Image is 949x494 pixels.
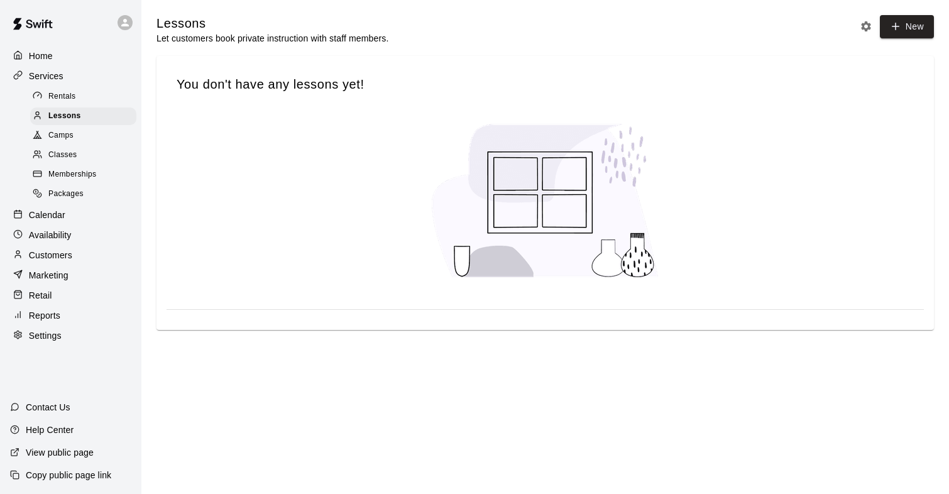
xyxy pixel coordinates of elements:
span: Memberships [48,168,96,181]
span: Rentals [48,91,76,103]
p: Services [29,70,63,82]
p: Help Center [26,424,74,436]
a: Classes [30,146,141,165]
a: Services [10,67,131,85]
p: Availability [29,229,72,241]
a: Customers [10,246,131,265]
a: Retail [10,286,131,305]
p: Customers [29,249,72,261]
p: Copy public page link [26,469,111,481]
a: Rentals [30,87,141,106]
span: Camps [48,129,74,142]
a: New [880,15,934,38]
p: Reports [29,309,60,322]
div: Memberships [30,166,136,184]
div: Camps [30,127,136,145]
button: Lesson settings [857,17,875,36]
a: Memberships [30,165,141,185]
p: Home [29,50,53,62]
img: No lessons created [420,113,671,289]
div: Rentals [30,88,136,106]
p: Contact Us [26,401,70,414]
p: View public page [26,446,94,459]
a: Marketing [10,266,131,285]
a: Packages [30,185,141,204]
div: Packages [30,185,136,203]
p: Let customers book private instruction with staff members. [156,32,388,45]
a: Home [10,47,131,65]
h5: Lessons [156,15,388,32]
a: Lessons [30,106,141,126]
p: Settings [29,329,62,342]
a: Calendar [10,206,131,224]
a: Reports [10,306,131,325]
a: Availability [10,226,131,244]
div: Lessons [30,107,136,125]
p: Retail [29,289,52,302]
span: Classes [48,149,77,162]
span: Packages [48,188,84,200]
div: Classes [30,146,136,164]
span: You don't have any lessons yet! [177,76,914,93]
span: Lessons [48,110,81,123]
a: Settings [10,326,131,345]
p: Marketing [29,269,69,282]
p: Calendar [29,209,65,221]
a: Camps [30,126,141,146]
